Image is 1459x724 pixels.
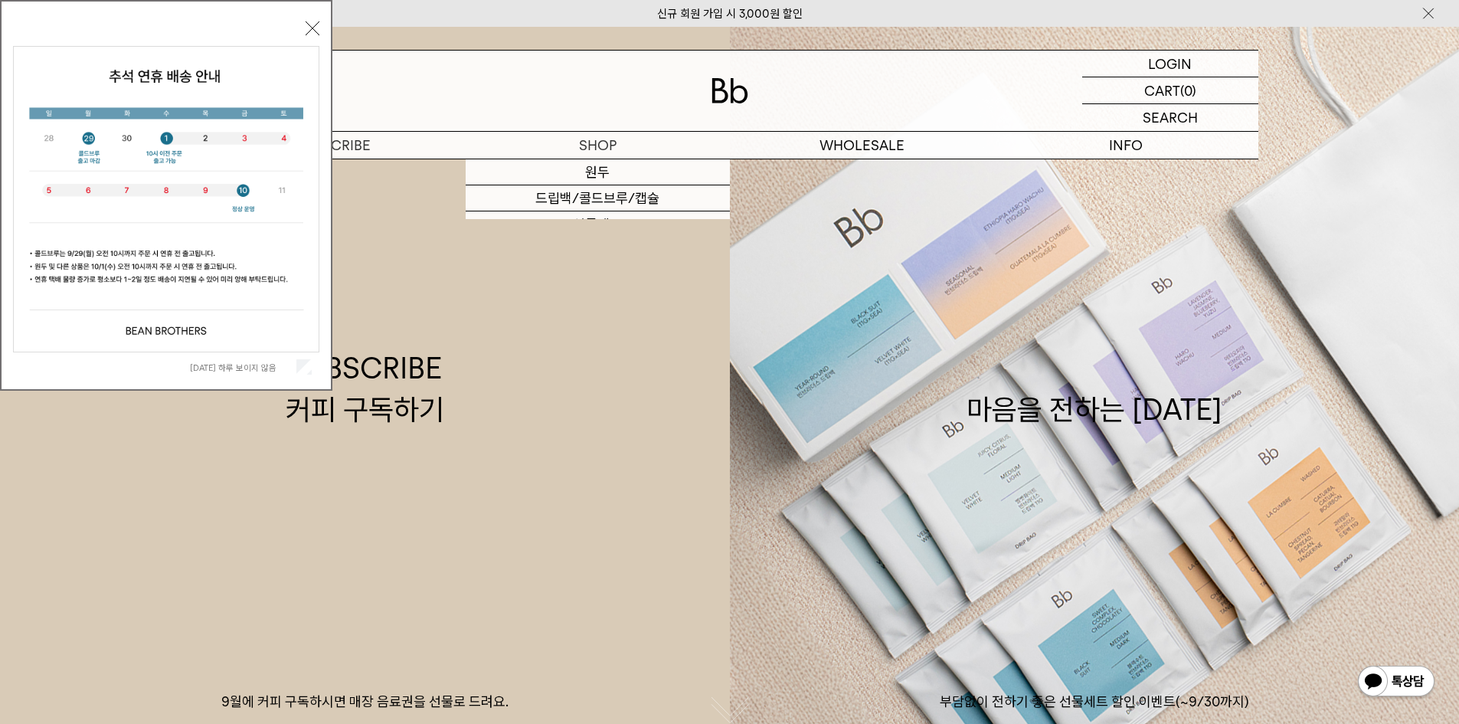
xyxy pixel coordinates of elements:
a: 신규 회원 가입 시 3,000원 할인 [657,7,803,21]
a: 드립백/콜드브루/캡슐 [466,185,730,211]
img: 5e4d662c6b1424087153c0055ceb1a13_140731.jpg [14,47,319,352]
a: 선물세트 [466,211,730,238]
p: (0) [1180,77,1196,103]
label: [DATE] 하루 보이지 않음 [190,362,293,373]
a: SHOP [466,132,730,159]
div: SUBSCRIBE 커피 구독하기 [286,348,444,429]
img: 카카오톡 채널 1:1 채팅 버튼 [1356,664,1436,701]
div: 마음을 전하는 [DATE] [967,348,1222,429]
p: WHOLESALE [730,132,994,159]
a: CART (0) [1082,77,1258,104]
p: SEARCH [1143,104,1198,131]
button: 닫기 [306,21,319,35]
p: CART [1144,77,1180,103]
a: LOGIN [1082,51,1258,77]
a: 원두 [466,159,730,185]
img: 로고 [712,78,748,103]
p: INFO [994,132,1258,159]
p: LOGIN [1148,51,1192,77]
